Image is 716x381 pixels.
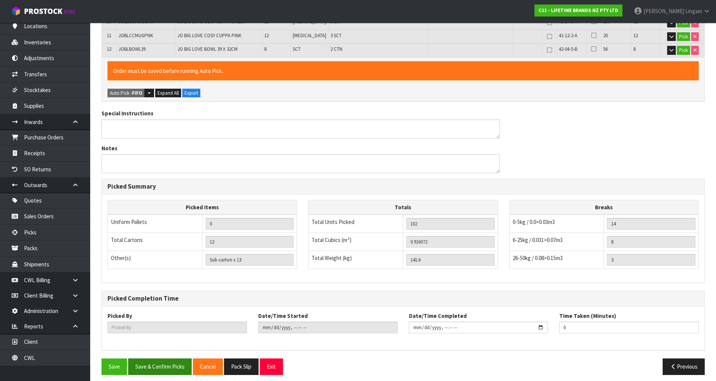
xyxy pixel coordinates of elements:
a: C11 - LIFETIME BRANDS NZ PTY LTD [534,5,622,17]
span: Expand All [157,90,179,96]
button: Save [101,358,127,375]
strong: FIFO [132,90,142,96]
td: Total Cubics (m³) [309,233,403,251]
td: Other(s) [108,251,203,269]
span: 12 [264,32,269,39]
button: Pick [677,46,690,55]
th: Breaks [509,200,698,215]
span: 2 CTN [330,46,342,52]
span: Lingam [685,8,702,15]
span: 20 [603,32,608,39]
td: Total Weight (kg) [309,251,403,269]
td: Total Units Picked [309,215,403,233]
button: Cancel [193,358,223,375]
button: Auto Pick -FIFO [107,89,145,98]
button: Save & Confirm Picks [128,358,192,375]
span: 42-04-5-B [559,46,577,52]
span: JOBLCCMUGPNK [118,32,153,39]
label: Date/Time Started [258,312,308,320]
span: ProStock [24,6,62,16]
th: Picked Items [108,200,297,215]
th: Totals [309,200,498,215]
span: JOBLBOWL39 [118,46,145,52]
span: JO BIG LOVE COSY CUPPA PINK [177,32,241,39]
button: Export [182,89,200,98]
span: 8 [633,46,636,52]
span: 26-50kg / 0.08>0.15m3 [513,254,563,262]
h3: Picked Summary [107,183,699,190]
span: 41-12-2-A [559,32,577,39]
h3: Picked Completion Time [107,295,699,302]
span: 0-5kg / 0.0>0.03m3 [513,218,555,225]
button: Expand All [155,89,181,98]
span: [MEDICAL_DATA] [293,32,326,39]
td: Total Cartons [108,233,203,251]
small: WMS [64,8,76,15]
td: Uniform Pallets [108,215,203,233]
span: 6-25kg / 0.031>0.07m3 [513,236,563,243]
button: Pick [677,32,690,41]
input: OUTERS TOTAL = CTN [206,236,294,248]
input: Picked By [107,322,247,333]
input: Time Taken [559,322,699,333]
span: 12 [633,32,638,39]
span: 12 [107,46,111,52]
button: Previous [663,358,705,375]
label: Time Taken (Minutes) [559,312,616,320]
span: [PERSON_NAME] [643,8,684,15]
label: Notes [101,144,117,152]
span: 8 [264,46,266,52]
strong: C11 - LIFETIME BRANDS NZ PTY LTD [539,7,618,14]
label: Date/Time Completed [409,312,467,320]
img: cube-alt.png [11,6,21,16]
span: 56 [603,46,608,52]
button: Exit [260,358,283,375]
label: Special Instructions [101,109,153,117]
span: JO BIG LOVE BOWL 39 X 32CM [177,46,238,52]
label: Picked By [107,312,132,320]
div: Order must be saved before running Auto Pick. [107,61,699,80]
span: 11 [107,32,111,39]
button: Pack Slip [224,358,259,375]
span: SCT [293,46,301,52]
input: UNIFORM P LINES [206,218,294,230]
span: 3 SCT [330,32,342,39]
